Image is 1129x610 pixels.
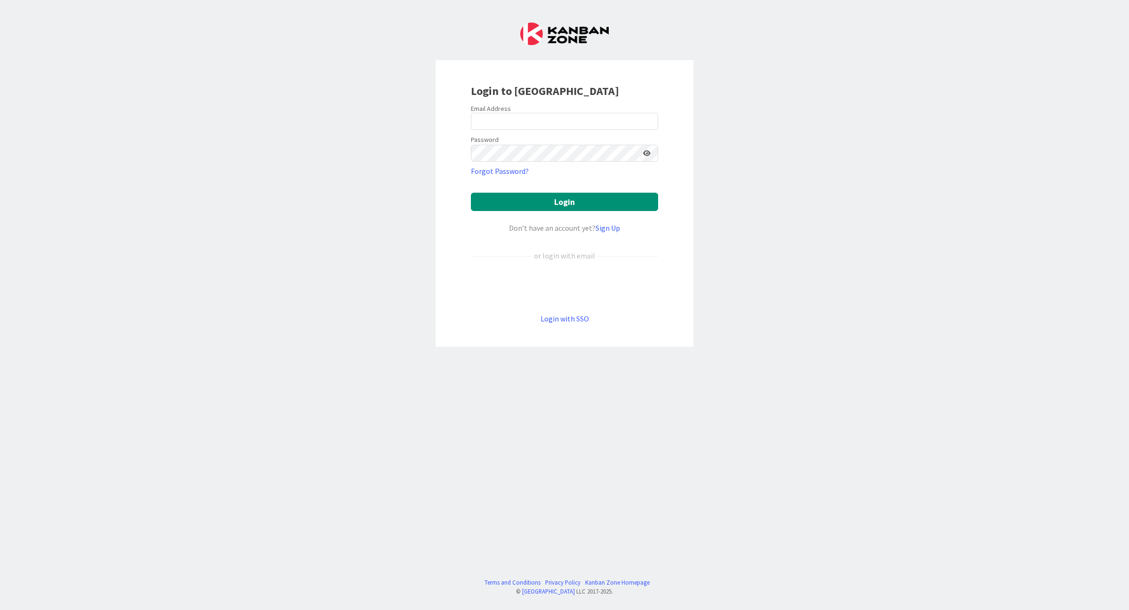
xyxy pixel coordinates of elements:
a: Kanban Zone Homepage [585,578,650,587]
div: Don’t have an account yet? [471,222,658,234]
a: Privacy Policy [545,578,580,587]
div: © LLC 2017- 2025 . [480,587,650,596]
a: Login with SSO [541,314,589,323]
a: Sign Up [596,223,620,233]
a: Forgot Password? [471,165,529,177]
a: [GEOGRAPHIC_DATA] [522,587,575,595]
a: Terms and Conditions [485,578,541,587]
label: Password [471,135,499,145]
b: Login to [GEOGRAPHIC_DATA] [471,84,619,98]
div: or login with email [532,250,597,261]
label: Email Address [471,104,511,113]
img: Kanban Zone [520,23,609,45]
button: Login [471,193,658,211]
iframe: Kirjaudu Google-tilillä -painike [466,277,663,297]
